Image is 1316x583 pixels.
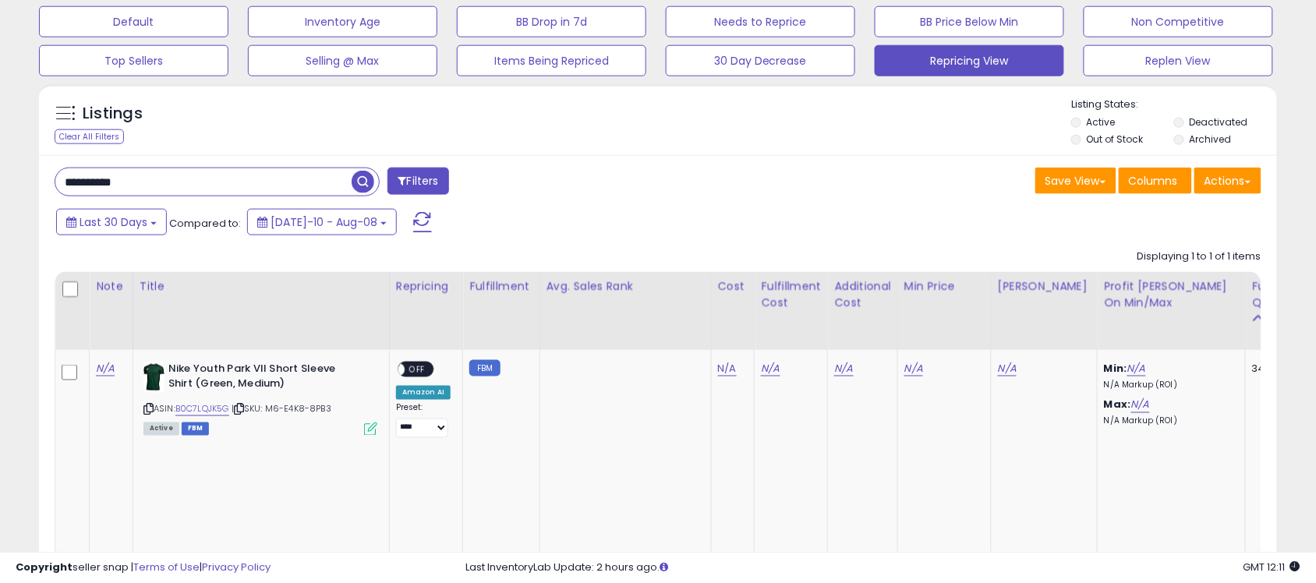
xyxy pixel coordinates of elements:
div: Preset: [396,403,451,438]
button: Save View [1035,168,1116,194]
p: N/A Markup (ROI) [1104,416,1233,427]
button: [DATE]-10 - Aug-08 [247,209,397,235]
a: N/A [96,361,115,376]
span: Columns [1129,173,1178,189]
label: Active [1087,115,1116,129]
button: Default [39,6,228,37]
button: Top Sellers [39,45,228,76]
b: Nike Youth Park VII Short Sleeve Shirt (Green, Medium) [168,362,358,394]
span: 2025-09-8 12:11 GMT [1243,560,1300,574]
div: Avg. Sales Rank [547,278,705,295]
span: [DATE]-10 - Aug-08 [271,214,377,230]
div: Additional Cost [834,278,891,311]
strong: Copyright [16,560,73,574]
label: Archived [1190,132,1232,146]
a: N/A [904,361,923,376]
button: Actions [1194,168,1261,194]
a: N/A [761,361,780,376]
img: 31YiacY6iVL._SL40_.jpg [143,362,164,393]
label: Out of Stock [1087,132,1144,146]
button: Columns [1119,168,1192,194]
button: Items Being Repriced [457,45,646,76]
div: Min Price [904,278,985,295]
span: All listings currently available for purchase on Amazon [143,422,179,436]
b: Min: [1104,361,1127,376]
a: Privacy Policy [202,560,271,574]
button: Selling @ Max [248,45,437,76]
button: Filters [387,168,448,195]
span: Last 30 Days [80,214,147,230]
button: BB Price Below Min [875,6,1064,37]
span: OFF [405,363,430,376]
a: N/A [998,361,1017,376]
button: Repricing View [875,45,1064,76]
div: Fulfillment Cost [761,278,821,311]
button: Last 30 Days [56,209,167,235]
a: B0C7LQJK5G [175,403,229,416]
b: Max: [1104,397,1131,412]
button: Non Competitive [1084,6,1273,37]
div: Clear All Filters [55,129,124,144]
div: seller snap | | [16,560,271,575]
span: Compared to: [169,216,241,231]
p: Listing States: [1071,97,1277,112]
button: 30 Day Decrease [666,45,855,76]
a: N/A [1127,361,1146,376]
span: FBM [182,422,210,436]
div: 34 [1252,362,1300,376]
div: Last InventoryLab Update: 2 hours ago. [465,560,1300,575]
button: Inventory Age [248,6,437,37]
p: N/A Markup (ROI) [1104,380,1233,390]
div: Fulfillable Quantity [1252,278,1306,311]
div: Amazon AI [396,386,451,400]
h5: Listings [83,103,143,125]
div: Fulfillment [469,278,532,295]
div: [PERSON_NAME] [998,278,1091,295]
div: Note [96,278,126,295]
div: Cost [718,278,748,295]
th: The percentage added to the cost of goods (COGS) that forms the calculator for Min & Max prices. [1098,272,1246,350]
a: N/A [834,361,853,376]
button: Needs to Reprice [666,6,855,37]
button: Replen View [1084,45,1273,76]
div: Repricing [396,278,456,295]
div: Displaying 1 to 1 of 1 items [1137,249,1261,264]
a: Terms of Use [133,560,200,574]
a: N/A [1131,397,1150,413]
button: BB Drop in 7d [457,6,646,37]
small: FBM [469,360,500,376]
label: Deactivated [1190,115,1248,129]
div: Title [140,278,383,295]
span: | SKU: M6-E4K8-8PB3 [232,403,331,415]
div: ASIN: [143,362,377,434]
a: N/A [718,361,737,376]
div: Profit [PERSON_NAME] on Min/Max [1104,278,1239,311]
